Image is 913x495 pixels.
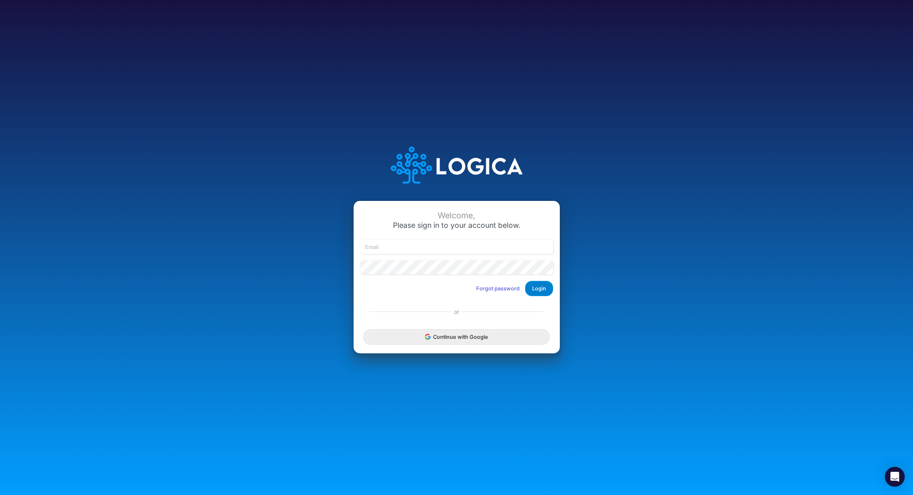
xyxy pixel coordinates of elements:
div: Welcome, [360,211,553,220]
button: Continue with Google [364,329,549,345]
span: Please sign in to your account below. [393,221,520,229]
button: Forgot password [471,282,525,295]
button: Login [525,281,553,296]
input: Email [360,240,553,254]
div: Open Intercom Messenger [885,467,905,487]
